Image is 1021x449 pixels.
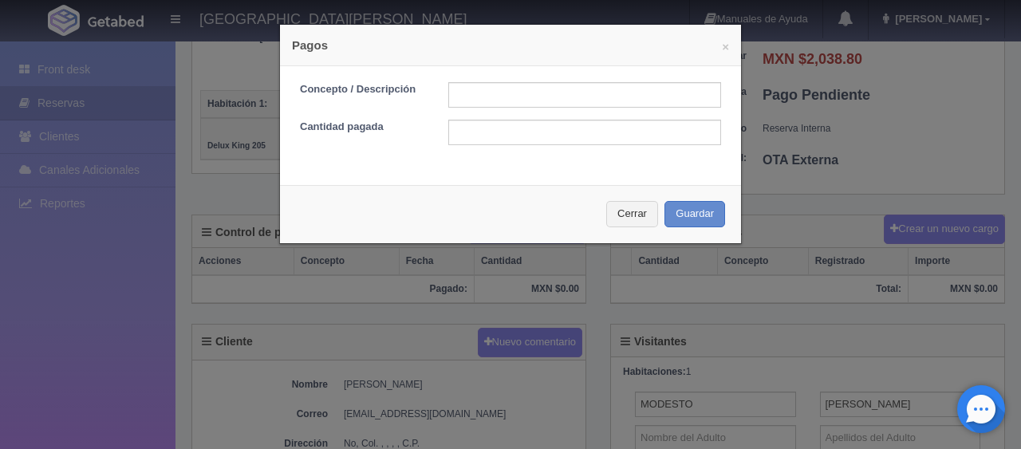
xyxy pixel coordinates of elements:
[288,120,436,135] label: Cantidad pagada
[288,82,436,97] label: Concepto / Descripción
[722,41,729,53] button: ×
[606,201,658,227] button: Cerrar
[664,201,725,227] button: Guardar
[292,37,729,53] h4: Pagos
